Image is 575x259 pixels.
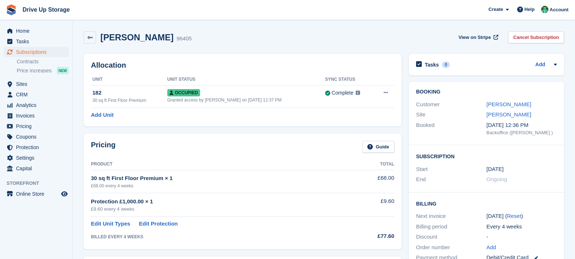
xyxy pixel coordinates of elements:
div: 182 [92,89,167,97]
div: BILLED EVERY 4 WEEKS [91,234,346,240]
a: View on Stripe [456,31,500,43]
span: Sites [16,79,60,89]
div: NEW [57,67,69,74]
span: Pricing [16,121,60,131]
a: menu [4,47,69,57]
a: menu [4,163,69,174]
a: [PERSON_NAME] [487,111,531,117]
div: Discount [416,233,487,241]
div: [DATE] 12:36 PM [487,121,557,129]
div: £9.60 every 4 weeks [91,206,346,213]
span: CRM [16,89,60,100]
a: Guide [362,141,394,153]
a: menu [4,26,69,36]
span: Online Store [16,189,60,199]
a: menu [4,89,69,100]
div: - [487,233,557,241]
span: Ongoing [487,176,507,182]
div: End [416,175,487,184]
th: Unit [91,74,167,85]
span: Occupied [167,89,200,96]
span: Capital [16,163,60,174]
a: menu [4,36,69,47]
span: Invoices [16,111,60,121]
span: View on Stripe [459,34,491,41]
h2: Subscription [416,152,557,160]
span: Help [524,6,535,13]
a: Reset [507,213,521,219]
time: 2025-07-19 00:00:00 UTC [487,165,504,174]
a: Edit Unit Types [91,220,130,228]
div: 96405 [176,35,192,43]
a: [PERSON_NAME] [487,101,531,107]
a: menu [4,100,69,110]
div: £68.00 every 4 weeks [91,183,346,189]
a: Add [535,61,545,69]
h2: Billing [416,200,557,207]
th: Unit Status [167,74,325,85]
th: Sync Status [325,74,373,85]
a: Price increases NEW [17,67,69,75]
h2: Booking [416,89,557,95]
a: Add [487,243,496,252]
a: Drive Up Storage [20,4,73,16]
div: Billing period [416,223,487,231]
th: Total [346,159,394,170]
div: Every 4 weeks [487,223,557,231]
div: 30 sq ft First Floor Premium [92,97,167,104]
span: Price increases [17,67,52,74]
div: Site [416,111,487,119]
a: Preview store [60,190,69,198]
span: Create [488,6,503,13]
img: Camille [541,6,548,13]
span: Settings [16,153,60,163]
td: £68.00 [346,170,394,193]
div: Customer [416,100,487,109]
img: stora-icon-8386f47178a22dfd0bd8f6a31ec36ba5ce8667c1dd55bd0f319d3a0aa187defe.svg [6,4,17,15]
span: Coupons [16,132,60,142]
a: menu [4,142,69,152]
h2: Pricing [91,141,116,153]
a: Cancel Subscription [508,31,564,43]
td: £9.60 [346,193,394,217]
div: £77.60 [346,232,394,240]
span: Account [550,6,568,13]
th: Product [91,159,346,170]
div: Backoffice ([PERSON_NAME] ) [487,129,557,136]
div: Booked [416,121,487,136]
a: Add Unit [91,111,113,119]
span: Subscriptions [16,47,60,57]
div: Order number [416,243,487,252]
span: Storefront [7,180,72,187]
div: Complete [332,89,354,97]
a: menu [4,121,69,131]
div: Start [416,165,487,174]
span: Home [16,26,60,36]
a: menu [4,79,69,89]
a: menu [4,132,69,142]
div: Granted access by [PERSON_NAME] on [DATE] 12:37 PM [167,97,325,103]
h2: Tasks [425,61,439,68]
a: Edit Protection [139,220,178,228]
div: 30 sq ft First Floor Premium × 1 [91,174,346,183]
span: Protection [16,142,60,152]
a: menu [4,189,69,199]
h2: Allocation [91,61,394,69]
div: 0 [442,61,450,68]
a: menu [4,111,69,121]
span: Tasks [16,36,60,47]
a: Contracts [17,58,69,65]
a: menu [4,153,69,163]
h2: [PERSON_NAME] [100,32,173,42]
img: icon-info-grey-7440780725fd019a000dd9b08b2336e03edf1995a4989e88bcd33f0948082b44.svg [356,91,360,95]
div: Next invoice [416,212,487,220]
div: [DATE] ( ) [487,212,557,220]
span: Analytics [16,100,60,110]
div: Protection £1,000.00 × 1 [91,198,346,206]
